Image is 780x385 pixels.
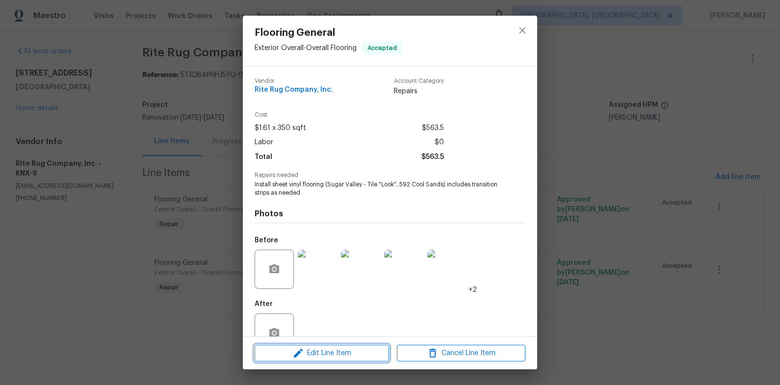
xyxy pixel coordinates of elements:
h5: Before [255,237,278,244]
span: Install sheet vinyl flooring (Sugar Valley - Tile "Look", 592 Cool Sands) includes transition str... [255,180,498,197]
button: Edit Line Item [255,345,389,362]
span: Repairs needed [255,172,525,179]
button: close [511,19,534,42]
span: Total [255,150,272,164]
span: Account Category [394,78,444,84]
span: Accepted [364,43,401,53]
span: Cost [255,112,444,118]
span: Flooring General [255,27,402,38]
h4: Photos [255,209,525,219]
span: $0 [435,135,444,150]
span: +2 [468,285,477,295]
span: Cancel Line Item [400,347,522,359]
span: Labor [255,135,273,150]
span: Vendor [255,78,333,84]
span: Exterior Overall - Overall Flooring [255,45,357,51]
span: Repairs [394,86,444,96]
button: Cancel Line Item [397,345,525,362]
span: $563.5 [422,121,444,135]
h5: After [255,301,273,308]
span: $1.61 x 350 sqft [255,121,306,135]
span: Edit Line Item [258,347,386,359]
span: Rite Rug Company, Inc. [255,86,333,94]
span: $563.5 [421,150,444,164]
